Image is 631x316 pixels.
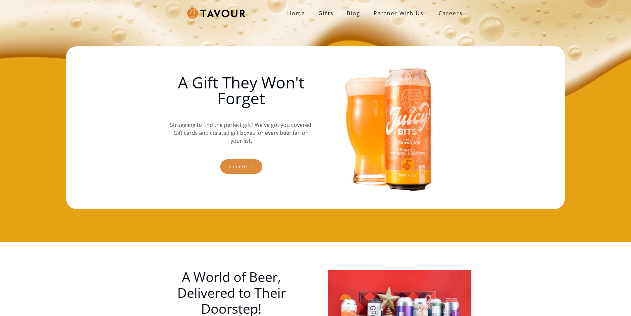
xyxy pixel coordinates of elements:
p: Struggling to find the perfect gift? We've got you covered. Gift cards and curated gift boxes for... [170,114,313,151]
h1: A Gift They Won't Forget [170,75,313,106]
a: partner with us [367,7,430,20]
a: Shop gifts [220,159,262,174]
a: Blog [340,7,367,20]
strong: Home [287,10,305,17]
strong: Careers [439,7,463,20]
a: Gifts [312,7,340,20]
a: Careers [430,4,468,23]
a: Home [281,7,312,20]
